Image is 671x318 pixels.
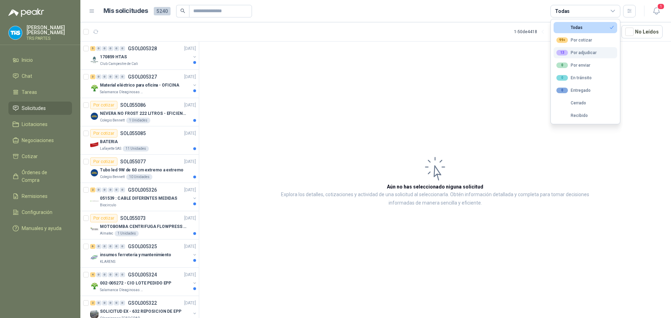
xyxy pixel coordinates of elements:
div: Por enviar [556,62,590,68]
a: 3 0 0 0 0 0 GSOL005327[DATE] Company LogoMaterial eléctrico para oficina - OFICINASalamanca Oleag... [90,73,197,95]
p: [DATE] [184,243,196,250]
p: NEVERA NO FROST 222 LITROS - EFICIENCIA ENERGETICA A [100,110,187,117]
p: MOTOBOMBA CENTRIFUGA FLOWPRESS 1.5HP-220 [100,223,187,230]
button: 0En tránsito [554,72,617,83]
a: Órdenes de Compra [8,166,72,187]
a: Cotizar [8,150,72,163]
a: Por cotizarSOL055085[DATE] Company LogoBATERIALafayette SAS11 Unidades [80,126,199,155]
div: 0 [120,187,125,192]
div: Todas [556,25,583,30]
p: 051539 : CABLE DIFERENTES MEDIDAS [100,195,177,202]
h3: Aún no has seleccionado niguna solicitud [387,183,483,191]
span: Configuración [22,208,52,216]
img: Company Logo [90,140,99,149]
div: 0 [102,301,107,305]
button: 99+Por cotizar [554,35,617,46]
img: Company Logo [90,169,99,177]
div: 1 Unidades [126,118,150,123]
h1: Mis solicitudes [103,6,148,16]
p: Colegio Bennett [100,174,125,180]
p: GSOL005322 [128,301,157,305]
button: 0Entregado [554,85,617,96]
div: 0 [102,187,107,192]
a: Configuración [8,206,72,219]
div: 0 [102,244,107,249]
div: 0 [96,74,101,79]
p: [DATE] [184,130,196,137]
span: Licitaciones [22,120,48,128]
a: Por cotizarSOL055086[DATE] Company LogoNEVERA NO FROST 222 LITROS - EFICIENCIA ENERGETICA AColegi... [80,98,199,126]
p: GSOL005327 [128,74,157,79]
a: Tareas [8,86,72,99]
div: 0 [108,46,113,51]
a: Por cotizarSOL055073[DATE] Company LogoMOTOBOMBA CENTRIFUGA FLOWPRESS 1.5HP-220Almatec1 Unidades [80,211,199,239]
div: 0 [114,46,119,51]
img: Company Logo [90,56,99,64]
p: Explora los detalles, cotizaciones y actividad de una solicitud al seleccionarla. Obtén informaci... [269,191,601,207]
div: 0 [120,301,125,305]
span: Manuales y ayuda [22,224,62,232]
div: 0 [114,74,119,79]
div: 2 [90,301,95,305]
div: 0 [102,74,107,79]
button: Todas [554,22,617,33]
a: 6 0 0 0 0 0 GSOL005325[DATE] Company Logoinsumos ferreteria y mantenimientoKLARENS [90,242,197,265]
p: [PERSON_NAME] [PERSON_NAME] [27,25,72,35]
a: Chat [8,69,72,83]
div: 0 [120,272,125,277]
div: 0 [114,187,119,192]
button: No Leídos [621,25,663,38]
img: Company Logo [90,253,99,262]
p: Material eléctrico para oficina - OFICINA [100,82,179,89]
img: Company Logo [90,112,99,120]
p: [DATE] [184,74,196,80]
p: Salamanca Oleaginosas SAS [100,89,144,95]
div: Por cotizar [556,37,592,43]
img: Company Logo [90,197,99,205]
p: [DATE] [184,158,196,165]
div: Todas [555,7,570,15]
p: GSOL005324 [128,272,157,277]
div: Por cotizar [90,214,117,222]
p: SOLICITUD EX - 632 REPOSICION DE EPP [100,308,181,315]
div: 10 Unidades [126,174,152,180]
p: [DATE] [184,272,196,278]
div: 0 [114,301,119,305]
span: search [180,8,185,13]
button: 13Por adjudicar [554,47,617,58]
a: Negociaciones [8,134,72,147]
span: Chat [22,72,32,80]
span: Tareas [22,88,37,96]
div: 0 [114,244,119,249]
a: Solicitudes [8,102,72,115]
div: Por cotizar [90,129,117,138]
div: Entregado [556,88,591,93]
div: 2 [90,187,95,192]
span: Órdenes de Compra [22,169,65,184]
img: Company Logo [90,282,99,290]
p: Colegio Bennett [100,118,125,123]
p: Lafayette SAS [100,146,121,151]
div: Por adjudicar [556,50,597,56]
p: [DATE] [184,45,196,52]
div: 0 [102,46,107,51]
a: Inicio [8,53,72,67]
a: Manuales y ayuda [8,222,72,235]
div: 0 [102,272,107,277]
p: SOL055085 [120,131,146,136]
button: 0Por enviar [554,60,617,71]
p: Club Campestre de Cali [100,61,138,67]
p: Almatec [100,231,113,236]
p: KLARENS [100,259,115,265]
div: 4 [90,272,95,277]
img: Company Logo [90,225,99,234]
div: 0 [108,74,113,79]
div: 0 [556,62,568,68]
p: insumos ferreteria y mantenimiento [100,252,171,258]
p: Biocirculo [100,202,116,208]
div: 0 [108,272,113,277]
div: Recibido [556,113,588,118]
div: 0 [108,187,113,192]
div: 13 [556,50,568,56]
div: 0 [120,74,125,79]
